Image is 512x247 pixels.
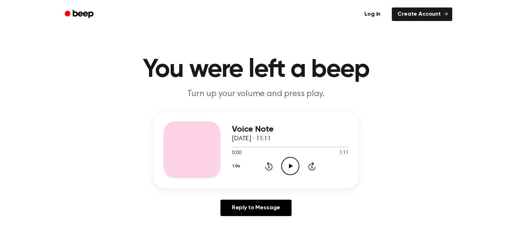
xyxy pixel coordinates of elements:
[232,125,348,134] h3: Voice Note
[357,6,388,22] a: Log in
[220,200,292,216] a: Reply to Message
[119,88,393,100] p: Turn up your volume and press play.
[232,149,241,157] span: 0:00
[74,57,438,83] h1: You were left a beep
[232,136,271,142] span: [DATE] · 11:11
[60,7,100,21] a: Beep
[339,149,348,157] span: 1:11
[232,160,242,172] button: 1.0x
[392,7,452,21] a: Create Account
